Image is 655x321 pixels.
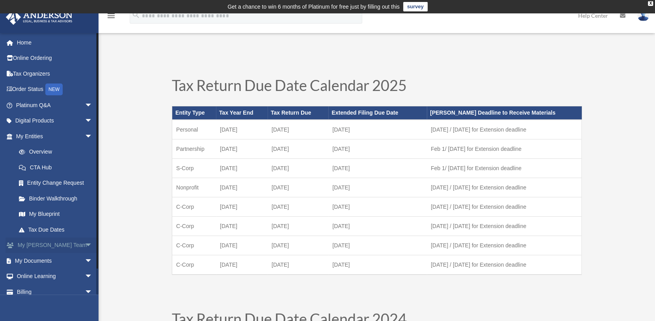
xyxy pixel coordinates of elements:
[172,197,216,217] td: C-Corp
[11,144,104,160] a: Overview
[328,159,427,178] td: [DATE]
[227,2,400,11] div: Get a chance to win 6 months of Platinum for free just by filling out this
[172,159,216,178] td: S-Corp
[268,236,329,255] td: [DATE]
[427,236,581,255] td: [DATE] / [DATE] for Extension deadline
[4,9,75,25] img: Anderson Advisors Platinum Portal
[268,120,329,139] td: [DATE]
[216,106,268,120] th: Tax Year End
[85,269,100,285] span: arrow_drop_down
[427,139,581,159] td: Feb 1/ [DATE] for Extension deadline
[6,66,104,82] a: Tax Organizers
[268,106,329,120] th: Tax Return Due
[6,35,104,50] a: Home
[328,217,427,236] td: [DATE]
[6,253,104,269] a: My Documentsarrow_drop_down
[6,238,104,253] a: My [PERSON_NAME] Teamarrow_drop_down
[85,128,100,145] span: arrow_drop_down
[427,217,581,236] td: [DATE] / [DATE] for Extension deadline
[268,197,329,217] td: [DATE]
[11,206,104,222] a: My Blueprint
[85,113,100,129] span: arrow_drop_down
[11,191,104,206] a: Binder Walkthrough
[216,236,268,255] td: [DATE]
[6,50,104,66] a: Online Ordering
[427,120,581,139] td: [DATE] / [DATE] for Extension deadline
[6,97,104,113] a: Platinum Q&Aarrow_drop_down
[172,217,216,236] td: C-Corp
[106,11,116,20] i: menu
[268,217,329,236] td: [DATE]
[427,197,581,217] td: [DATE] / [DATE] for Extension deadline
[11,160,104,175] a: CTA Hub
[172,78,582,96] h1: Tax Return Due Date Calendar 2025
[328,139,427,159] td: [DATE]
[172,120,216,139] td: Personal
[172,139,216,159] td: Partnership
[216,178,268,197] td: [DATE]
[268,178,329,197] td: [DATE]
[6,82,104,98] a: Order StatusNEW
[85,238,100,254] span: arrow_drop_down
[216,120,268,139] td: [DATE]
[172,255,216,275] td: C-Corp
[6,269,104,284] a: Online Learningarrow_drop_down
[6,128,104,144] a: My Entitiesarrow_drop_down
[6,284,104,300] a: Billingarrow_drop_down
[328,236,427,255] td: [DATE]
[172,106,216,120] th: Entity Type
[427,106,581,120] th: [PERSON_NAME] Deadline to Receive Materials
[328,178,427,197] td: [DATE]
[216,197,268,217] td: [DATE]
[11,222,100,238] a: Tax Due Dates
[268,255,329,275] td: [DATE]
[427,255,581,275] td: [DATE] / [DATE] for Extension deadline
[268,139,329,159] td: [DATE]
[172,178,216,197] td: Nonprofit
[85,97,100,113] span: arrow_drop_down
[6,113,104,129] a: Digital Productsarrow_drop_down
[328,197,427,217] td: [DATE]
[427,159,581,178] td: Feb 1/ [DATE] for Extension deadline
[132,11,140,19] i: search
[85,253,100,269] span: arrow_drop_down
[648,1,653,6] div: close
[216,159,268,178] td: [DATE]
[172,236,216,255] td: C-Corp
[328,255,427,275] td: [DATE]
[11,175,104,191] a: Entity Change Request
[106,14,116,20] a: menu
[328,120,427,139] td: [DATE]
[328,106,427,120] th: Extended Filing Due Date
[637,10,649,21] img: User Pic
[45,83,63,95] div: NEW
[85,284,100,300] span: arrow_drop_down
[216,139,268,159] td: [DATE]
[216,255,268,275] td: [DATE]
[403,2,428,11] a: survey
[427,178,581,197] td: [DATE] / [DATE] for Extension deadline
[268,159,329,178] td: [DATE]
[216,217,268,236] td: [DATE]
